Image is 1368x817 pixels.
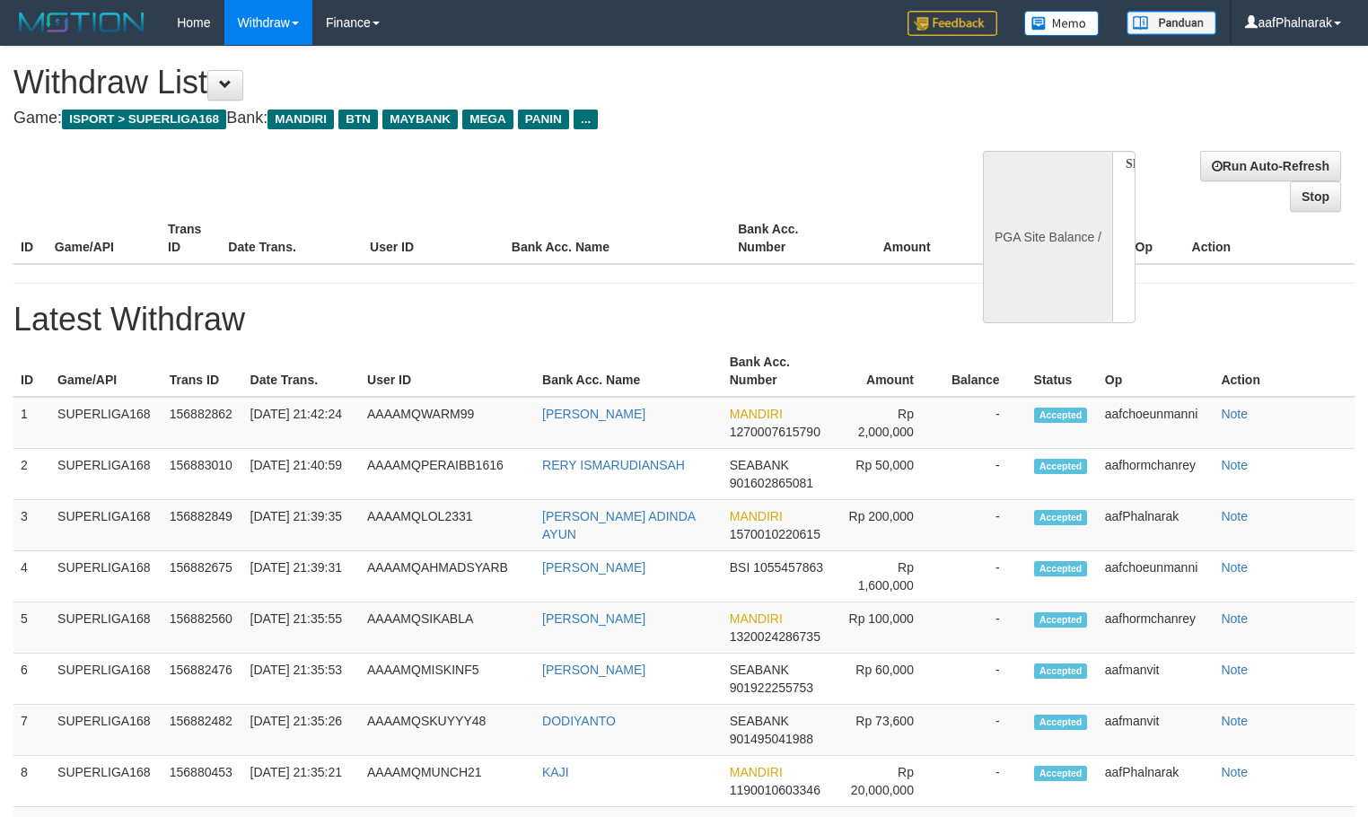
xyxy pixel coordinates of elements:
td: AAAAMQMISKINF5 [360,654,535,705]
span: MANDIRI [267,110,334,129]
td: 6 [13,654,50,705]
td: SUPERLIGA168 [50,654,162,705]
a: Run Auto-Refresh [1200,151,1341,181]
td: 156882675 [162,551,243,602]
td: 156882862 [162,397,243,449]
td: 156882482 [162,705,243,756]
td: aafPhalnarak [1098,500,1215,551]
img: MOTION_logo.png [13,9,150,36]
th: Bank Acc. Name [504,213,731,264]
h1: Latest Withdraw [13,302,1355,338]
td: Rp 60,000 [832,654,941,705]
td: 3 [13,500,50,551]
span: 1570010220615 [730,527,820,541]
td: 156882849 [162,500,243,551]
td: - [941,654,1027,705]
td: AAAAMQSKUYYY48 [360,705,535,756]
span: Accepted [1034,715,1088,730]
th: User ID [360,346,535,397]
th: Amount [844,213,957,264]
td: aafmanvit [1098,705,1215,756]
td: Rp 100,000 [832,602,941,654]
span: MANDIRI [730,765,783,779]
th: Bank Acc. Name [535,346,723,397]
td: [DATE] 21:35:26 [243,705,360,756]
th: Balance [941,346,1027,397]
td: AAAAMQWARM99 [360,397,535,449]
span: 1055457863 [753,560,823,575]
td: 4 [13,551,50,602]
td: 156882476 [162,654,243,705]
th: Trans ID [162,346,243,397]
img: Button%20Memo.svg [1024,11,1100,36]
td: aafhormchanrey [1098,449,1215,500]
a: Note [1221,663,1248,677]
span: Accepted [1034,561,1088,576]
h1: Withdraw List [13,65,894,101]
td: SUPERLIGA168 [50,500,162,551]
span: MANDIRI [730,407,783,421]
td: 8 [13,756,50,807]
th: Date Trans. [221,213,363,264]
td: SUPERLIGA168 [50,602,162,654]
img: Feedback.jpg [908,11,997,36]
td: 156883010 [162,449,243,500]
th: Action [1185,213,1355,264]
span: SEABANK [730,663,789,677]
a: DODIYANTO [542,714,616,728]
td: 156880453 [162,756,243,807]
span: 901922255753 [730,681,813,695]
a: [PERSON_NAME] [542,560,645,575]
a: Note [1221,509,1248,523]
span: 1270007615790 [730,425,820,439]
td: [DATE] 21:35:55 [243,602,360,654]
a: [PERSON_NAME] ADINDA AYUN [542,509,695,541]
span: 1190010603346 [730,783,820,797]
span: 901602865081 [730,476,813,490]
td: - [941,705,1027,756]
td: aafPhalnarak [1098,756,1215,807]
td: AAAAMQSIKABLA [360,602,535,654]
span: Accepted [1034,408,1088,423]
a: [PERSON_NAME] [542,407,645,421]
td: [DATE] 21:42:24 [243,397,360,449]
span: Accepted [1034,612,1088,628]
td: 2 [13,449,50,500]
th: ID [13,346,50,397]
span: SEABANK [730,458,789,472]
a: Note [1221,458,1248,472]
th: Amount [832,346,941,397]
td: [DATE] 21:35:21 [243,756,360,807]
a: RERY ISMARUDIANSAH [542,458,685,472]
th: Trans ID [161,213,221,264]
span: MANDIRI [730,611,783,626]
th: Action [1214,346,1355,397]
td: Rp 73,600 [832,705,941,756]
td: - [941,449,1027,500]
span: MAYBANK [382,110,458,129]
a: KAJI [542,765,569,779]
th: Date Trans. [243,346,360,397]
th: Game/API [48,213,161,264]
span: BTN [338,110,378,129]
div: PGA Site Balance / [983,151,1112,323]
td: 1 [13,397,50,449]
a: Note [1221,714,1248,728]
td: aafchoeunmanni [1098,397,1215,449]
td: AAAAMQPERAIBB1616 [360,449,535,500]
h4: Game: Bank: [13,110,894,127]
td: SUPERLIGA168 [50,756,162,807]
span: MEGA [462,110,513,129]
th: Game/API [50,346,162,397]
th: Bank Acc. Number [723,346,832,397]
span: SEABANK [730,714,789,728]
td: SUPERLIGA168 [50,397,162,449]
td: Rp 20,000,000 [832,756,941,807]
td: AAAAMQMUNCH21 [360,756,535,807]
td: - [941,551,1027,602]
th: Op [1098,346,1215,397]
td: [DATE] 21:35:53 [243,654,360,705]
a: Note [1221,611,1248,626]
span: 901495041988 [730,732,813,746]
span: ... [574,110,598,129]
